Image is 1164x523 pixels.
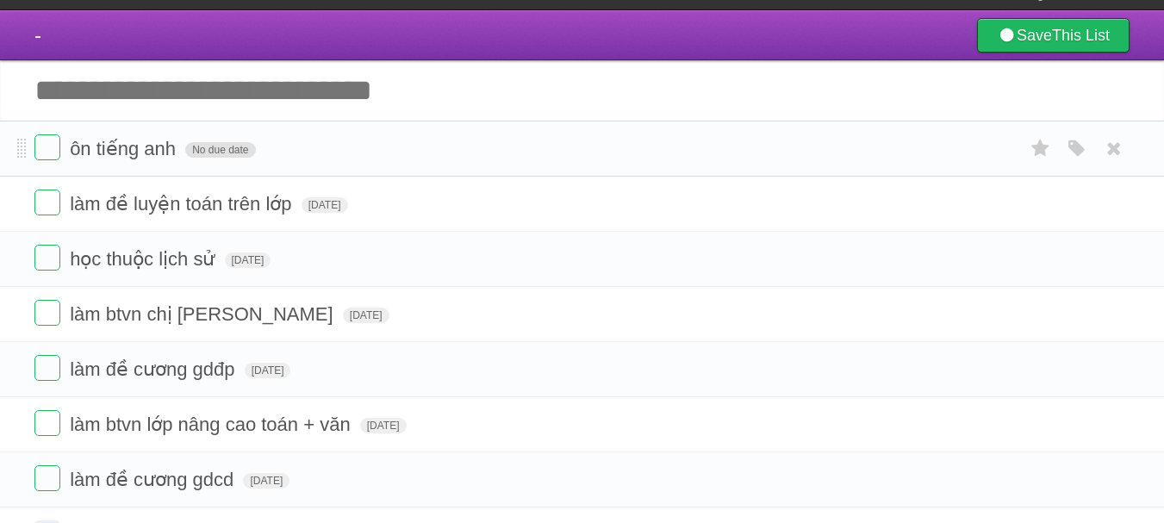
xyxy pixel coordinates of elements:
[360,418,407,433] span: [DATE]
[1052,27,1110,44] b: This List
[225,252,271,268] span: [DATE]
[34,465,60,491] label: Done
[343,308,389,323] span: [DATE]
[34,134,60,160] label: Done
[245,363,291,378] span: [DATE]
[243,473,289,489] span: [DATE]
[34,190,60,215] label: Done
[70,248,219,270] span: học thuộc lịch sử
[977,18,1130,53] a: SaveThis List
[302,197,348,213] span: [DATE]
[70,358,239,380] span: làm đề cương gdđp
[1024,134,1057,163] label: Star task
[34,410,60,436] label: Done
[70,303,338,325] span: làm btvn chị [PERSON_NAME]
[70,469,238,490] span: làm đề cương gdcd
[70,138,180,159] span: ôn tiếng anh
[34,300,60,326] label: Done
[70,193,296,215] span: làm đề luyện toán trên lớp
[34,245,60,271] label: Done
[34,355,60,381] label: Done
[34,23,41,47] span: -
[185,142,255,158] span: No due date
[70,414,355,435] span: làm btvn lớp nâng cao toán + văn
